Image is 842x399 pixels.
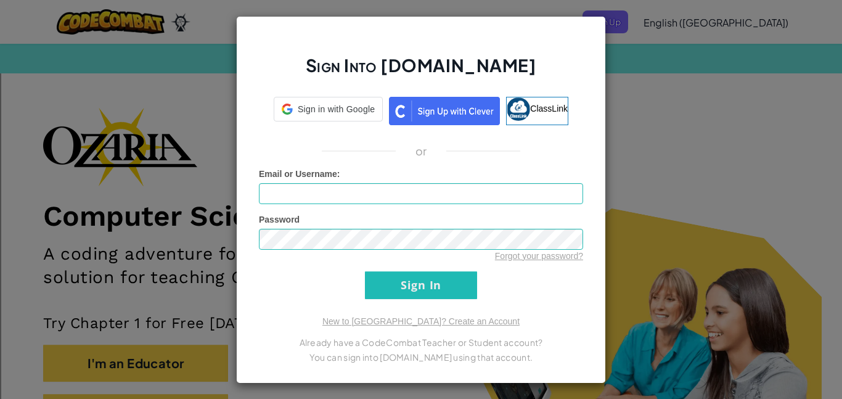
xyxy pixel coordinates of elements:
div: Sign out [5,60,837,72]
div: Rename [5,72,837,83]
a: Forgot your password? [495,251,583,261]
img: classlink-logo-small.png [507,97,530,121]
h2: Sign Into [DOMAIN_NAME] [259,54,583,89]
span: ClassLink [530,103,568,113]
div: Sign in with Google [274,97,383,121]
a: Sign in with Google [274,97,383,125]
p: Already have a CodeCombat Teacher or Student account? [259,335,583,350]
p: or [415,144,427,158]
div: Sort New > Old [5,16,837,27]
label: : [259,168,340,180]
div: Move To ... [5,27,837,38]
div: Sort A > Z [5,5,837,16]
span: Email or Username [259,169,337,179]
input: Sign In [365,271,477,299]
div: Options [5,49,837,60]
div: Delete [5,38,837,49]
span: Sign in with Google [298,103,375,115]
span: Password [259,215,300,224]
p: You can sign into [DOMAIN_NAME] using that account. [259,350,583,364]
img: clever_sso_button@2x.png [389,97,500,125]
div: Move To ... [5,83,837,94]
a: New to [GEOGRAPHIC_DATA]? Create an Account [322,316,520,326]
